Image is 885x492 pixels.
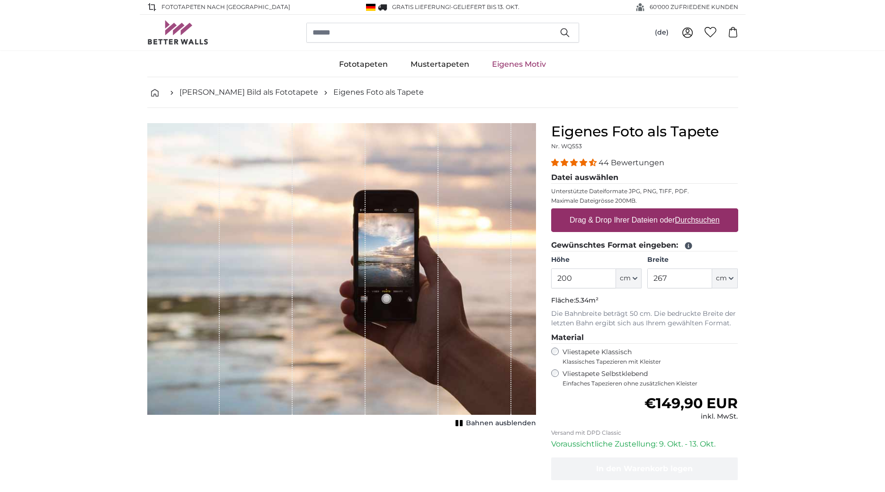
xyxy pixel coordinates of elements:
[566,211,724,230] label: Drag & Drop Ihrer Dateien oder
[620,274,631,283] span: cm
[466,419,536,428] span: Bahnen ausblenden
[453,3,519,10] span: Geliefert bis 13. Okt.
[616,268,642,288] button: cm
[147,20,209,45] img: Betterwalls
[551,296,738,305] p: Fläche:
[551,158,599,167] span: 4.34 stars
[650,3,738,11] span: 60'000 ZUFRIEDENE KUNDEN
[399,52,481,77] a: Mustertapeten
[481,52,557,77] a: Eigenes Motiv
[596,464,693,473] span: In den Warenkorb legen
[179,87,318,98] a: [PERSON_NAME] Bild als Fototapete
[392,3,451,10] span: GRATIS Lieferung!
[147,77,738,108] nav: breadcrumbs
[563,348,730,366] label: Vliestapete Klassisch
[328,52,399,77] a: Fototapeten
[575,296,599,304] span: 5.34m²
[551,172,738,184] legend: Datei auswählen
[647,24,676,41] button: (de)
[551,429,738,437] p: Versand mit DPD Classic
[563,358,730,366] span: Klassisches Tapezieren mit Kleister
[647,255,738,265] label: Breite
[716,274,727,283] span: cm
[563,369,738,387] label: Vliestapete Selbstklebend
[551,332,738,344] legend: Material
[551,240,738,251] legend: Gewünschtes Format eingeben:
[453,417,536,430] button: Bahnen ausblenden
[551,255,642,265] label: Höhe
[147,123,536,430] div: 1 of 1
[551,438,738,450] p: Voraussichtliche Zustellung: 9. Okt. - 13. Okt.
[161,3,290,11] span: Fototapeten nach [GEOGRAPHIC_DATA]
[599,158,664,167] span: 44 Bewertungen
[563,380,738,387] span: Einfaches Tapezieren ohne zusätzlichen Kleister
[644,412,738,421] div: inkl. MwSt.
[551,123,738,140] h1: Eigenes Foto als Tapete
[675,216,719,224] u: Durchsuchen
[551,188,738,195] p: Unterstützte Dateiformate JPG, PNG, TIFF, PDF.
[333,87,424,98] a: Eigenes Foto als Tapete
[551,309,738,328] p: Die Bahnbreite beträgt 50 cm. Die bedruckte Breite der letzten Bahn ergibt sich aus Ihrem gewählt...
[451,3,519,10] span: -
[366,4,375,11] img: Deutschland
[551,197,738,205] p: Maximale Dateigrösse 200MB.
[644,394,738,412] span: €149,90 EUR
[712,268,738,288] button: cm
[551,457,738,480] button: In den Warenkorb legen
[551,143,582,150] span: Nr. WQ553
